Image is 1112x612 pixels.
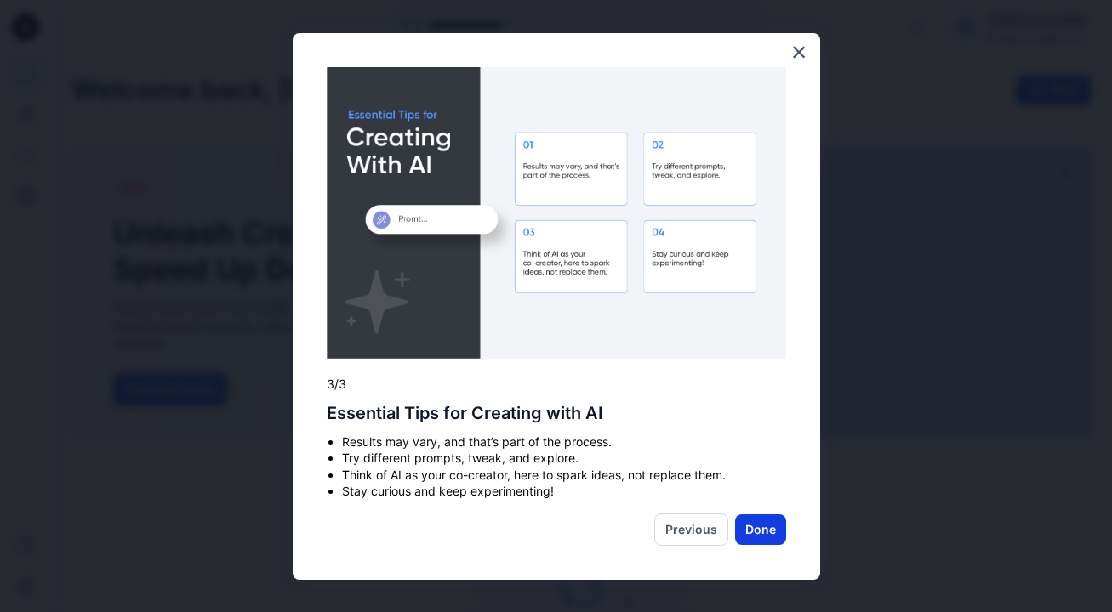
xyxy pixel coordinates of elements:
li: Results may vary, and that’s part of the process. [342,433,786,450]
h2: Essential Tips for Creating with AI [327,403,786,423]
button: Close [791,38,807,65]
button: Done [735,514,786,545]
button: Previous [654,513,728,546]
p: 3/3 [327,376,786,393]
li: Think of AI as your co-creator, here to spark ideas, not replace them. [342,467,786,484]
li: Try different prompts, tweak, and explore. [342,450,786,467]
li: Stay curious and keep experimenting! [342,483,786,500]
